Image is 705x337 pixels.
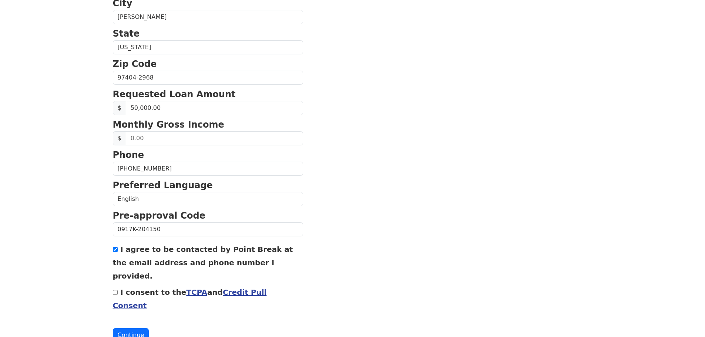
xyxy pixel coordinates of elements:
[113,150,144,160] strong: Phone
[126,101,303,115] input: Requested Loan Amount
[113,245,293,280] label: I agree to be contacted by Point Break at the email address and phone number I provided.
[113,89,236,100] strong: Requested Loan Amount
[126,131,303,145] input: 0.00
[113,10,303,24] input: City
[113,222,303,236] input: Pre-approval Code
[113,71,303,85] input: Zip Code
[113,59,157,69] strong: Zip Code
[113,162,303,176] input: Phone
[113,180,213,191] strong: Preferred Language
[113,288,267,310] label: I consent to the and
[113,101,126,115] span: $
[186,288,207,297] a: TCPA
[113,118,303,131] p: Monthly Gross Income
[113,131,126,145] span: $
[113,28,140,39] strong: State
[113,210,206,221] strong: Pre-approval Code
